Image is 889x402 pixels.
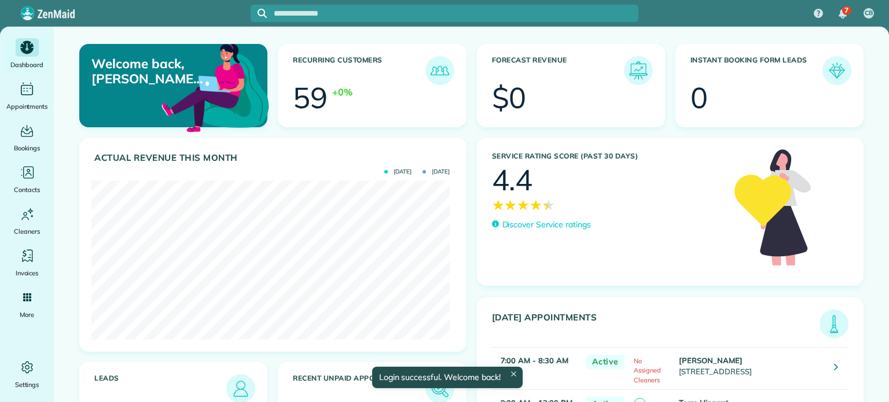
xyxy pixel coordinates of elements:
[492,194,505,215] span: ★
[94,153,454,163] h3: Actual Revenue this month
[5,121,49,154] a: Bookings
[530,194,542,215] span: ★
[822,312,846,335] img: icon_todays_appointments-901f7ab196bb0bea1936b74009e4eb5ffbc2d2711fa7634e0d609ed5ef32b18b.png
[16,267,39,279] span: Invoices
[423,169,450,175] span: [DATE]
[15,379,39,390] span: Settings
[492,165,533,194] div: 4.4
[14,226,40,237] span: Cleaners
[676,347,825,390] td: [STREET_ADDRESS]
[634,357,661,384] span: No Assigned Cleaners
[159,31,271,143] img: dashboard_welcome-42a62b7d889689a78055ac9021e634bf52bae3f8056760290aed330b23ab8690.png
[293,83,328,112] div: 59
[586,355,624,369] span: Active
[542,194,555,215] span: ★
[504,194,517,215] span: ★
[492,152,723,160] h3: Service Rating score (past 30 days)
[492,83,527,112] div: $0
[627,59,650,82] img: icon_forecast_revenue-8c13a41c7ed35a8dcfafea3cbb826a0462acb37728057bba2d056411b612bbbe.png
[679,356,743,365] strong: [PERSON_NAME]
[492,312,820,338] h3: [DATE] Appointments
[825,59,848,82] img: icon_form_leads-04211a6a04a5b2264e4ee56bc0799ec3eb69b7e499cbb523a139df1d13a81ae0.png
[428,377,451,400] img: icon_unpaid_appointments-47b8ce3997adf2238b356f14209ab4cced10bd1f174958f3ca8f1d0dd7fffeee.png
[865,9,873,18] span: CB
[5,80,49,112] a: Appointments
[10,59,43,71] span: Dashboard
[258,9,267,18] svg: Focus search
[5,358,49,390] a: Settings
[492,219,591,231] a: Discover Service ratings
[690,56,822,85] h3: Instant Booking Form Leads
[5,246,49,279] a: Invoices
[5,163,49,196] a: Contacts
[492,347,581,390] td: 1h 30
[501,356,568,365] strong: 7:00 AM - 8:30 AM
[831,1,855,27] div: 7 unread notifications
[690,83,708,112] div: 0
[5,205,49,237] a: Cleaners
[91,56,206,87] p: Welcome back, [PERSON_NAME] & [PERSON_NAME]!
[20,309,34,320] span: More
[844,6,848,15] span: 7
[517,194,530,215] span: ★
[384,169,412,175] span: [DATE]
[332,85,352,99] div: +0%
[293,56,425,85] h3: Recurring Customers
[14,142,41,154] span: Bookings
[6,101,48,112] span: Appointments
[251,9,267,18] button: Focus search
[428,59,451,82] img: icon_recurring_customers-cf858462ba22bcd05b5a5880d41d6543d210077de5bb9ebc9590e49fd87d84ed.png
[372,367,522,388] div: Login successful. Welcome back!
[502,219,591,231] p: Discover Service ratings
[492,56,624,85] h3: Forecast Revenue
[14,184,40,196] span: Contacts
[229,377,252,400] img: icon_leads-1bed01f49abd5b7fead27621c3d59655bb73ed531f8eeb49469d10e621d6b896.png
[5,38,49,71] a: Dashboard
